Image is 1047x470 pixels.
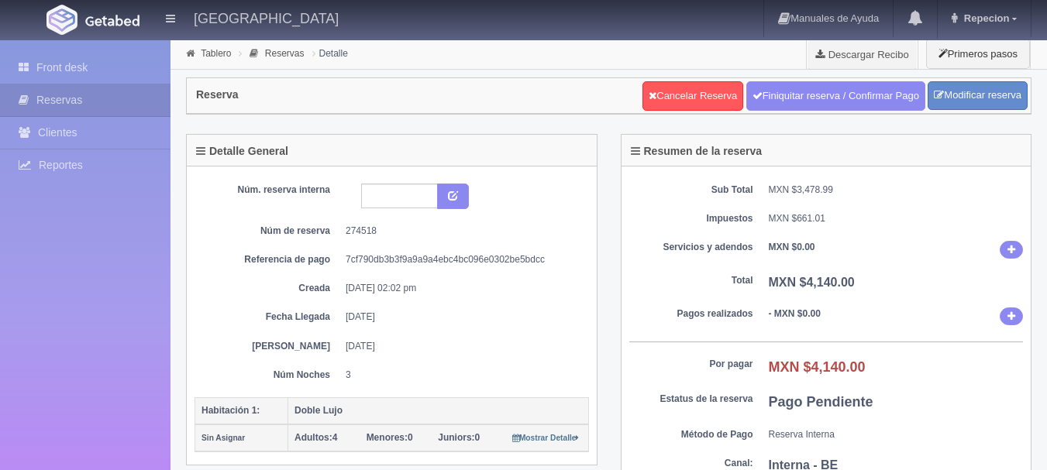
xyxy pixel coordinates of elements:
[206,369,330,382] dt: Núm Noches
[769,394,873,410] b: Pago Pendiente
[629,358,753,371] dt: Por pagar
[629,457,753,470] dt: Canal:
[367,432,408,443] strong: Menores:
[294,432,337,443] span: 4
[308,46,352,60] li: Detalle
[46,5,77,35] img: Getabed
[642,81,743,111] a: Cancelar Reserva
[629,274,753,287] dt: Total
[926,39,1030,69] button: Primeros pasos
[629,393,753,406] dt: Estatus de la reserva
[512,434,580,442] small: Mostrar Detalle
[438,432,480,443] span: 0
[201,405,260,416] b: Habitación 1:
[194,8,339,27] h4: [GEOGRAPHIC_DATA]
[769,308,821,319] b: - MXN $0.00
[928,81,1028,110] a: Modificar reserva
[438,432,474,443] strong: Juniors:
[206,225,330,238] dt: Núm de reserva
[629,212,753,225] dt: Impuestos
[629,307,753,321] dt: Pagos realizados
[807,39,918,70] a: Descargar Recibo
[346,369,577,382] dd: 3
[206,184,330,197] dt: Núm. reserva interna
[769,276,855,289] b: MXN $4,140.00
[769,184,1024,197] dd: MXN $3,478.99
[746,81,925,111] a: Finiquitar reserva / Confirmar Pago
[294,432,332,443] strong: Adultos:
[631,146,763,157] h4: Resumen de la reserva
[346,253,577,266] dd: 7cf790db3b3f9a9a9a4ebc4bc096e0302be5bdcc
[206,253,330,266] dt: Referencia de pago
[629,241,753,254] dt: Servicios y adendos
[346,310,577,324] dd: [DATE]
[629,184,753,197] dt: Sub Total
[346,282,577,295] dd: [DATE] 02:02 pm
[206,282,330,295] dt: Creada
[629,428,753,441] dt: Método de Pago
[367,432,413,443] span: 0
[769,242,815,252] b: MXN $0.00
[201,434,245,442] small: Sin Asignar
[85,15,139,26] img: Getabed
[265,48,305,59] a: Reservas
[346,225,577,238] dd: 274518
[346,340,577,353] dd: [DATE]
[288,397,589,424] th: Doble Lujo
[206,310,330,324] dt: Fecha Llegada
[201,48,231,59] a: Tablero
[769,359,866,375] b: MXN $4,140.00
[196,146,288,157] h4: Detalle General
[960,12,1010,24] span: Repecion
[206,340,330,353] dt: [PERSON_NAME]
[512,432,580,443] a: Mostrar Detalle
[196,89,239,101] h4: Reserva
[769,212,1024,225] dd: MXN $661.01
[769,428,1024,441] dd: Reserva Interna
